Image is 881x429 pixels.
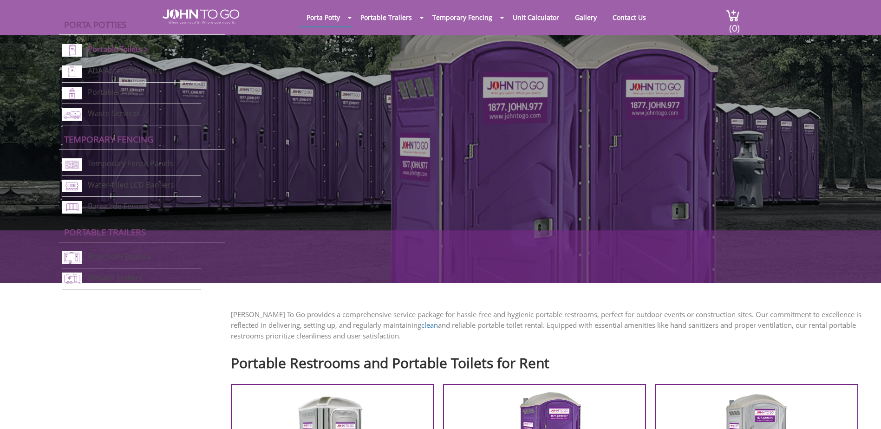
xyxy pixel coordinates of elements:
a: Temporary Fencing [425,8,499,26]
a: Portable Trailers [353,8,419,26]
a: Temporary Fencing [64,133,154,145]
a: Gallery [568,8,604,26]
a: Portable Toilets > [88,44,149,54]
span: (0) [729,14,740,34]
a: Portable trailers [64,226,146,238]
img: water-filled%20barriers-new.png [62,180,82,192]
img: shower-trailers-new.png [62,273,82,285]
img: portable-sinks-new.png [62,87,82,99]
p: [PERSON_NAME] To Go provides a comprehensive service package for hassle-free and hygienic portabl... [231,309,867,341]
a: Temporary Fence Panels [88,158,173,169]
a: Barricade Fencing [88,201,150,211]
a: Portable Sinks [88,87,138,97]
img: ADA-units-new.png [62,65,82,78]
button: Live Chat [844,392,881,429]
a: Restroom Trailers [88,252,150,262]
a: Contact Us [606,8,653,26]
a: Porta Potty [300,8,347,26]
a: Water-filled LCD Barriers [88,180,174,190]
img: JOHN to go [163,9,239,24]
img: cart a [726,9,740,22]
a: Porta Potties [64,19,126,30]
a: clean [421,320,438,330]
a: Unit Calculator [506,8,566,26]
img: portable-toilets-new.png [62,44,82,57]
a: Shower Trailers [88,273,142,283]
a: ADA Accessible Units [88,65,161,76]
img: barricade-fencing-icon-new.png [62,201,82,214]
a: Waste Services [88,108,140,118]
img: chan-link-fencing-new.png [62,158,82,171]
img: waste-services-new.png [62,108,82,121]
h2: Portable Restrooms and Portable Toilets for Rent [231,351,867,370]
img: restroom-trailers-new.png [62,251,82,264]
